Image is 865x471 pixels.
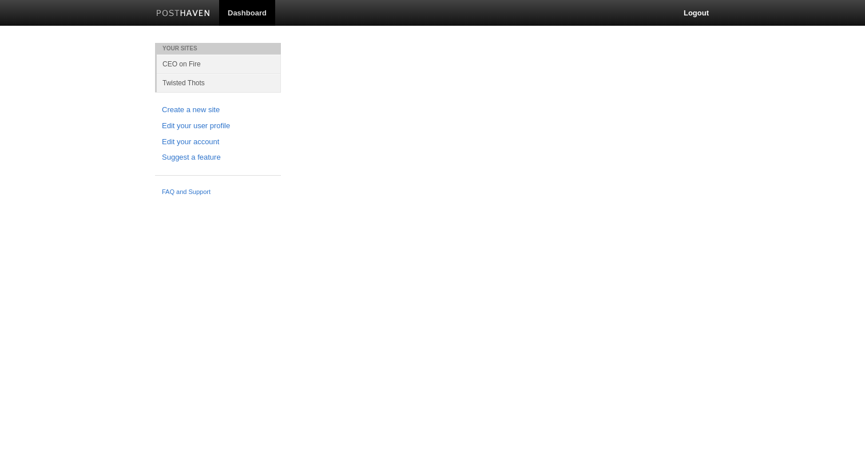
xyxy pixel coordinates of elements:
[155,43,281,54] li: Your Sites
[162,120,274,132] a: Edit your user profile
[162,136,274,148] a: Edit your account
[162,187,274,197] a: FAQ and Support
[157,54,281,73] a: CEO on Fire
[157,73,281,92] a: Twisted Thots
[162,104,274,116] a: Create a new site
[156,10,211,18] img: Posthaven-bar
[162,152,274,164] a: Suggest a feature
